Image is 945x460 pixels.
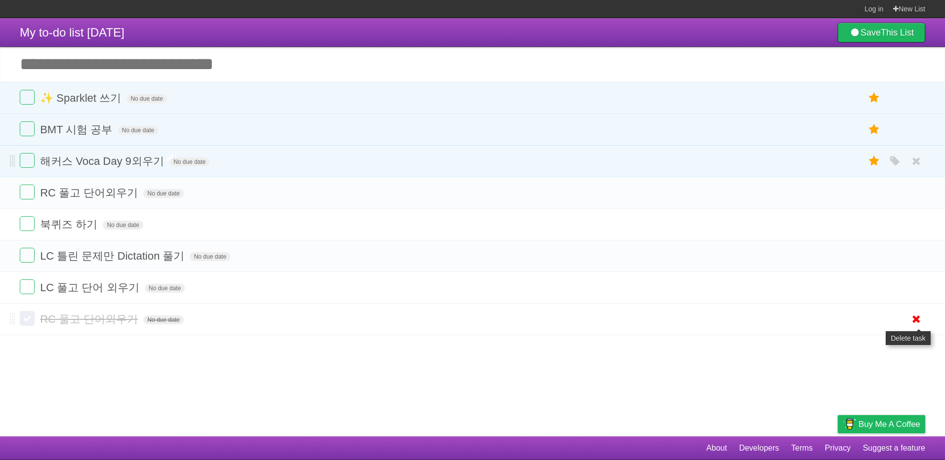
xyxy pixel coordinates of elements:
[40,92,124,104] span: ✨ Sparklet 쓰기
[859,416,920,433] span: Buy me a coffee
[706,439,727,458] a: About
[20,311,35,326] label: Done
[190,252,230,261] span: No due date
[739,439,779,458] a: Developers
[865,90,884,106] label: Star task
[20,279,35,294] label: Done
[20,153,35,168] label: Done
[865,121,884,138] label: Star task
[20,248,35,263] label: Done
[40,313,140,325] span: RC 풀고 단어외우기
[40,281,141,294] span: LC 풀고 단어 외우기
[145,284,185,293] span: No due date
[881,28,914,38] b: This List
[143,189,183,198] span: No due date
[863,439,925,458] a: Suggest a feature
[838,23,925,42] a: SaveThis List
[127,94,167,103] span: No due date
[20,216,35,231] label: Done
[118,126,158,135] span: No due date
[865,153,884,169] label: Star task
[40,187,140,199] span: RC 풀고 단어외우기
[20,121,35,136] label: Done
[40,218,100,230] span: 북퀴즈 하기
[20,90,35,105] label: Done
[838,415,925,433] a: Buy me a coffee
[791,439,813,458] a: Terms
[40,123,115,136] span: BMT 시험 공부
[843,416,856,432] img: Buy me a coffee
[40,155,167,167] span: 해커스 Voca Day 9외우기
[20,26,125,39] span: My to-do list [DATE]
[20,185,35,199] label: Done
[170,157,210,166] span: No due date
[40,250,187,262] span: LC 틀린 문제만 Dictation 풀기
[143,315,183,324] span: No due date
[103,221,143,230] span: No due date
[825,439,851,458] a: Privacy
